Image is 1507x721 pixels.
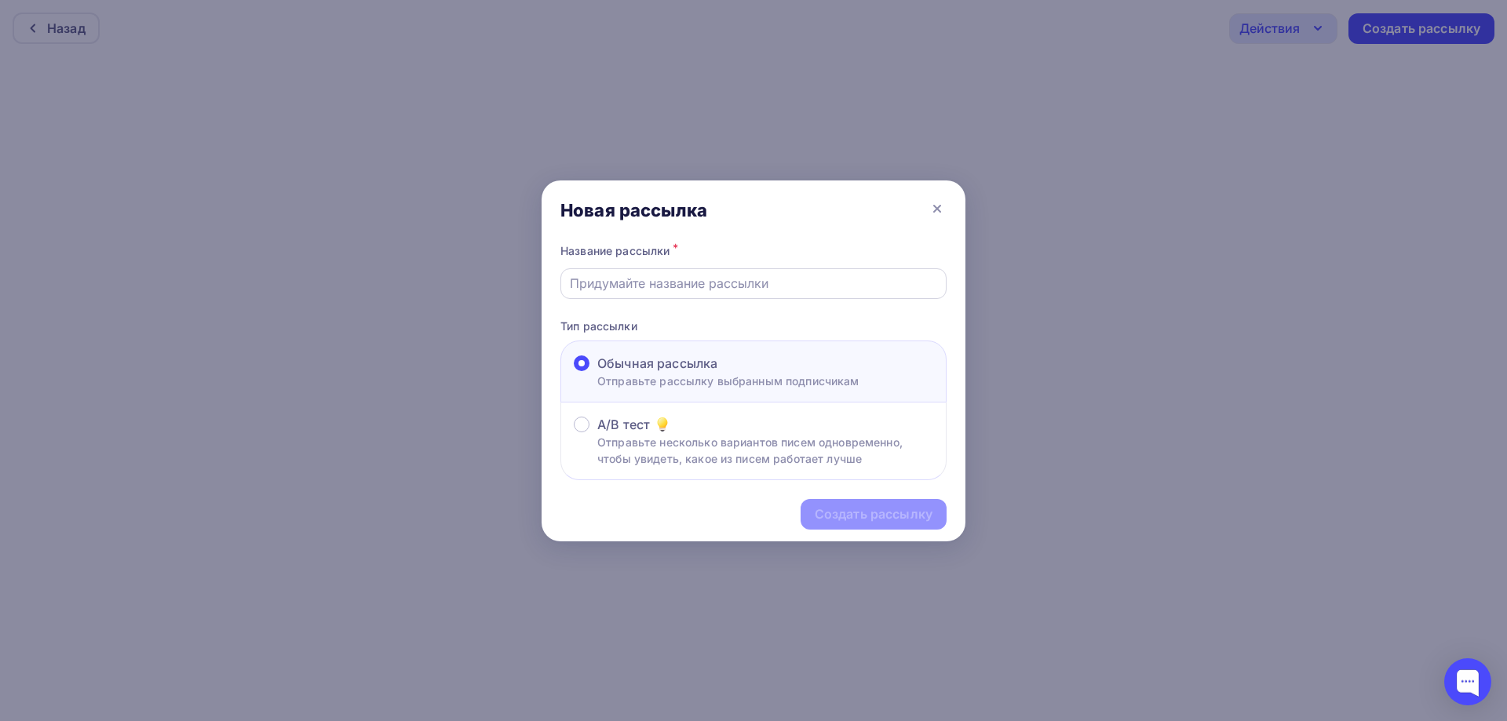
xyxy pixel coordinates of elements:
[597,373,859,389] p: Отправьте рассылку выбранным подписчикам
[560,318,947,334] p: Тип рассылки
[597,434,933,467] p: Отправьте несколько вариантов писем одновременно, чтобы увидеть, какое из писем работает лучше
[560,240,947,262] div: Название рассылки
[597,415,650,434] span: A/B тест
[597,354,717,373] span: Обычная рассылка
[560,199,707,221] div: Новая рассылка
[570,274,938,293] input: Придумайте название рассылки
